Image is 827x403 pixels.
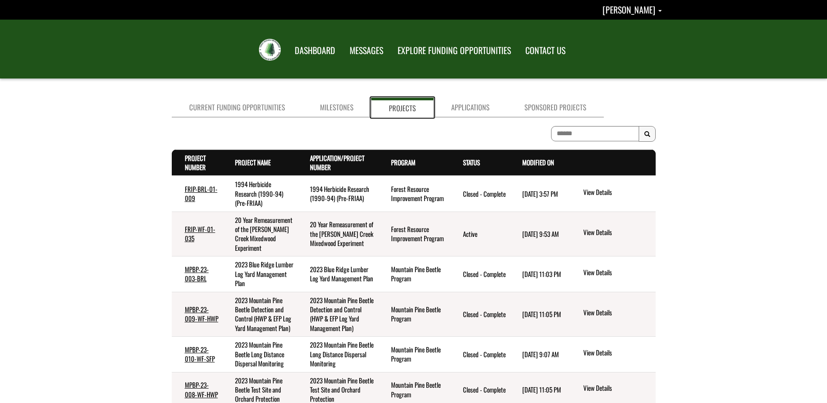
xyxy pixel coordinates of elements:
button: Search Results [639,126,656,142]
a: FRIP-WF-01-035 [185,224,215,243]
a: Projects [371,98,434,117]
td: action menu [569,212,655,256]
td: 20 Year Remeasurement of the Judy Creek Mixedwood Experiment [297,212,378,256]
a: MPBP-23-003-BRL [185,264,209,283]
span: [PERSON_NAME] [602,3,655,16]
time: [DATE] 3:57 PM [522,189,558,198]
th: Actions [569,150,655,176]
time: [DATE] 9:07 AM [522,349,559,359]
td: 2023 Mountain Pine Beetle Detection and Control (HWP & EFP Log Yard Management Plan) [297,292,378,337]
a: MPBP-23-009-WF-HWP [185,304,218,323]
a: Application/Project Number [310,153,364,172]
td: MPBP-23-009-WF-HWP [172,292,222,337]
a: CONTACT US [519,40,572,61]
td: Active [450,212,509,256]
td: 5/15/2025 9:53 AM [509,212,569,256]
a: EXPLORE FUNDING OPPORTUNITIES [391,40,517,61]
td: 5/6/2024 9:07 AM [509,337,569,372]
td: Closed - Complete [450,337,509,372]
td: 1994 Herbicide Research (1990-94) (Pre-FRIAA) [297,176,378,212]
td: 6/13/2024 11:05 PM [509,292,569,337]
a: Milestones [303,98,371,117]
td: Forest Resource Improvement Program [378,176,450,212]
td: 2023 Mountain Pine Beetle Long Distance Dispersal Monitoring [222,337,297,372]
a: View details [583,228,652,238]
a: Project Name [235,157,271,167]
a: View details [583,308,652,318]
td: FRIP-WF-01-035 [172,212,222,256]
time: [DATE] 11:03 PM [522,269,561,279]
time: [DATE] 11:05 PM [522,309,561,319]
a: MPBP-23-008-WF-HWP [185,380,218,399]
a: Program [391,157,415,167]
td: 9/2/2024 3:57 PM [509,176,569,212]
a: Sponsored Projects [507,98,604,117]
td: FRIP-BRL-01-009 [172,176,222,212]
td: Mountain Pine Beetle Program [378,256,450,292]
a: View details [583,383,652,394]
a: Applications [434,98,507,117]
td: 1994 Herbicide Research (1990-94) (Pre-FRIAA) [222,176,297,212]
a: DASHBOARD [288,40,342,61]
td: 2023 Blue Ridge Lumber Log Yard Management Plan [297,256,378,292]
time: [DATE] 9:53 AM [522,229,559,239]
td: action menu [569,292,655,337]
td: action menu [569,176,655,212]
td: MPBP-23-003-BRL [172,256,222,292]
td: Closed - Complete [450,256,509,292]
a: FRIP-BRL-01-009 [185,184,218,203]
td: 20 Year Remeasurement of the Judy Creek Mixedwood Experiment [222,212,297,256]
a: Project Number [185,153,206,172]
a: MESSAGES [343,40,390,61]
time: [DATE] 11:05 PM [522,385,561,394]
td: action menu [569,256,655,292]
a: View details [583,268,652,278]
td: 2023 Mountain Pine Beetle Detection and Control (HWP & EFP Log Yard Management Plan) [222,292,297,337]
a: Modified On [522,157,554,167]
td: 2023 Mountain Pine Beetle Long Distance Dispersal Monitoring [297,337,378,372]
a: Status [463,157,480,167]
td: Mountain Pine Beetle Program [378,292,450,337]
td: Forest Resource Improvement Program [378,212,450,256]
a: View details [583,348,652,359]
td: 6/13/2024 11:03 PM [509,256,569,292]
td: action menu [569,337,655,372]
a: MPBP-23-010-WF-SFP [185,345,215,363]
a: Nicole Marburg [602,3,662,16]
td: 2023 Blue Ridge Lumber Log Yard Management Plan [222,256,297,292]
a: View details [583,188,652,198]
td: MPBP-23-010-WF-SFP [172,337,222,372]
td: Closed - Complete [450,176,509,212]
a: Current Funding Opportunities [172,98,303,117]
td: Mountain Pine Beetle Program [378,337,450,372]
img: FRIAA Submissions Portal [259,39,281,61]
td: Closed - Complete [450,292,509,337]
nav: Main Navigation [287,37,572,61]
